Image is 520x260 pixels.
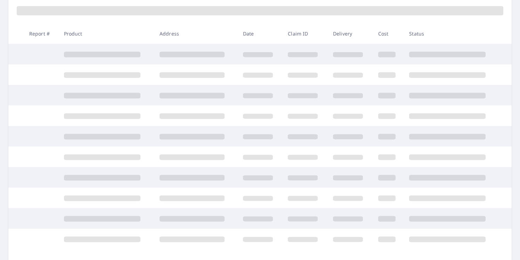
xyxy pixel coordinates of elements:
[24,23,58,44] th: Report #
[373,23,404,44] th: Cost
[404,23,499,44] th: Status
[327,23,373,44] th: Delivery
[154,23,237,44] th: Address
[237,23,283,44] th: Date
[282,23,327,44] th: Claim ID
[58,23,154,44] th: Product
